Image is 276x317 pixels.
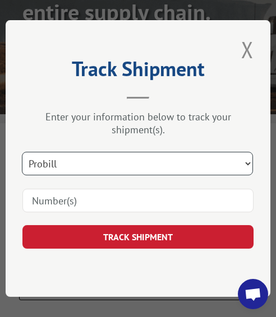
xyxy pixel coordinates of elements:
a: Open chat [238,279,268,309]
div: Enter your information below to track your shipment(s). [22,110,254,136]
button: TRACK SHIPMENT [22,225,254,249]
input: Number(s) [22,189,254,212]
button: Close modal [238,34,257,65]
h2: Track Shipment [22,61,254,82]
